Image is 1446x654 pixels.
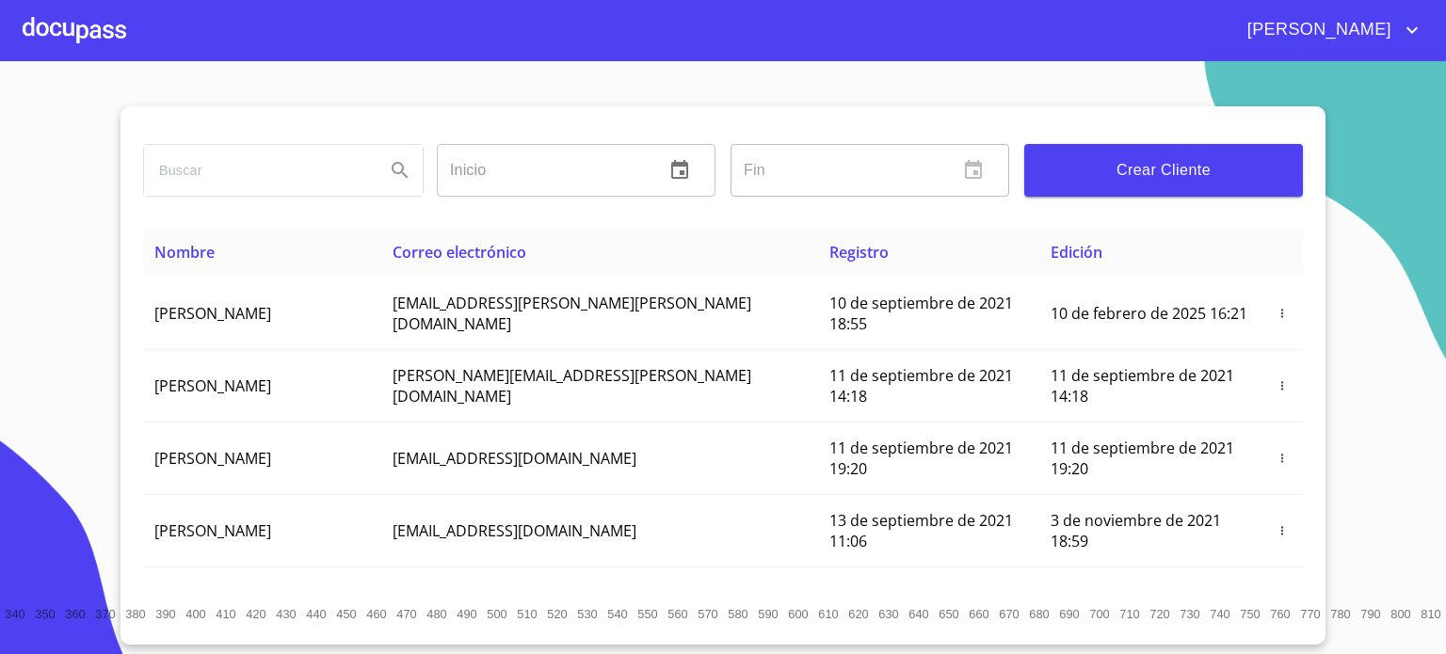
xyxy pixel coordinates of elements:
[60,599,90,630] button: 360
[517,607,537,621] span: 510
[1145,599,1175,630] button: 720
[758,607,778,621] span: 590
[633,599,663,630] button: 550
[211,599,241,630] button: 410
[1416,599,1446,630] button: 810
[843,599,874,630] button: 620
[1265,599,1295,630] button: 760
[994,599,1024,630] button: 670
[693,599,723,630] button: 570
[934,599,964,630] button: 650
[1051,438,1234,479] span: 11 de septiembre de 2021 19:20
[829,242,889,263] span: Registro
[95,607,115,621] span: 370
[607,607,627,621] span: 540
[185,607,205,621] span: 400
[151,599,181,630] button: 390
[1089,607,1109,621] span: 700
[276,607,296,621] span: 430
[1360,607,1380,621] span: 790
[426,607,446,621] span: 480
[1084,599,1115,630] button: 700
[788,607,808,621] span: 600
[1235,599,1265,630] button: 750
[154,242,215,263] span: Nombre
[1051,242,1102,263] span: Edición
[393,520,636,541] span: [EMAIL_ADDRESS][DOMAIN_NAME]
[874,599,904,630] button: 630
[1029,607,1049,621] span: 680
[512,599,542,630] button: 510
[542,599,572,630] button: 520
[30,599,60,630] button: 350
[366,607,386,621] span: 460
[1051,365,1234,407] span: 11 de septiembre de 2021 14:18
[818,607,838,621] span: 610
[637,607,657,621] span: 550
[577,607,597,621] span: 530
[154,303,271,324] span: [PERSON_NAME]
[848,607,868,621] span: 620
[378,148,423,193] button: Search
[1119,607,1139,621] span: 710
[154,448,271,469] span: [PERSON_NAME]
[753,599,783,630] button: 590
[1240,607,1260,621] span: 750
[547,607,567,621] span: 520
[1325,599,1356,630] button: 780
[1386,599,1416,630] button: 800
[246,607,265,621] span: 420
[1149,607,1169,621] span: 720
[301,599,331,630] button: 440
[306,607,326,621] span: 440
[393,365,751,407] span: [PERSON_NAME][EMAIL_ADDRESS][PERSON_NAME][DOMAIN_NAME]
[271,599,301,630] button: 430
[1180,607,1199,621] span: 730
[144,145,370,196] input: search
[728,607,747,621] span: 580
[969,607,988,621] span: 660
[155,607,175,621] span: 390
[1330,607,1350,621] span: 780
[482,599,512,630] button: 500
[878,607,898,621] span: 630
[241,599,271,630] button: 420
[1039,157,1288,183] span: Crear Cliente
[999,607,1019,621] span: 670
[1051,303,1247,324] span: 10 de febrero de 2025 16:21
[783,599,813,630] button: 600
[216,607,235,621] span: 410
[181,599,211,630] button: 400
[336,607,356,621] span: 450
[422,599,452,630] button: 480
[396,607,416,621] span: 470
[154,520,271,541] span: [PERSON_NAME]
[939,607,958,621] span: 650
[1051,582,1234,624] span: 14 de septiembre de 2021 12:26
[1205,599,1235,630] button: 740
[723,599,753,630] button: 580
[813,599,843,630] button: 610
[393,448,636,469] span: [EMAIL_ADDRESS][DOMAIN_NAME]
[1295,599,1325,630] button: 770
[125,607,145,621] span: 380
[698,607,717,621] span: 570
[904,599,934,630] button: 640
[1233,15,1401,45] span: [PERSON_NAME]
[1054,599,1084,630] button: 690
[154,375,271,396] span: [PERSON_NAME]
[667,607,687,621] span: 560
[120,599,151,630] button: 380
[829,438,1013,479] span: 11 de septiembre de 2021 19:20
[1059,607,1079,621] span: 690
[487,607,506,621] span: 500
[331,599,361,630] button: 450
[572,599,602,630] button: 530
[1175,599,1205,630] button: 730
[602,599,633,630] button: 540
[1390,607,1410,621] span: 800
[1051,510,1221,551] span: 3 de noviembre de 2021 18:59
[829,365,1013,407] span: 11 de septiembre de 2021 14:18
[1421,607,1440,621] span: 810
[393,242,526,263] span: Correo electrónico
